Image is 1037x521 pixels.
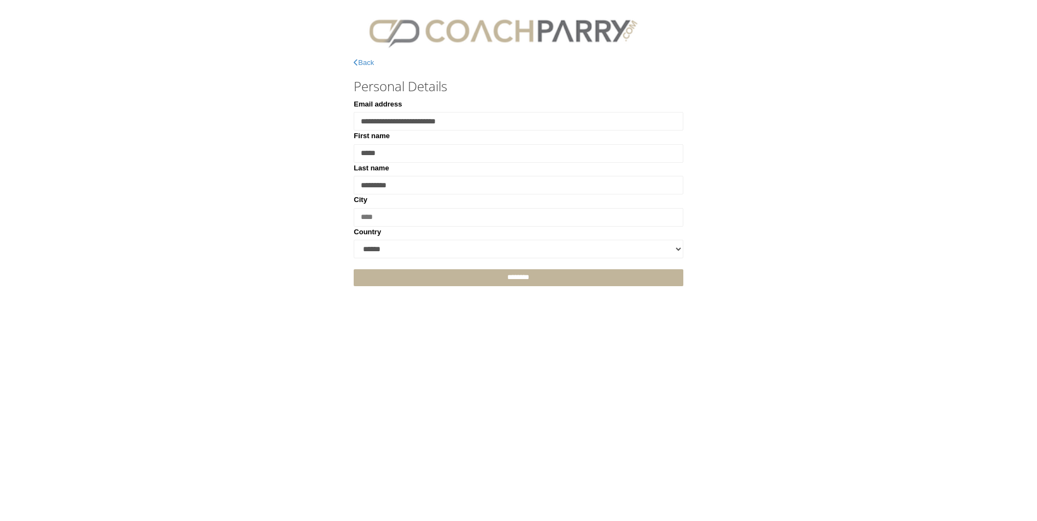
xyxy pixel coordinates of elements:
[354,99,402,110] label: Email address
[354,131,390,141] label: First name
[354,227,381,238] label: Country
[354,58,374,67] a: Back
[354,11,652,52] img: CPlogo.png
[354,163,389,174] label: Last name
[354,79,683,93] h3: Personal Details
[354,194,367,205] label: City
